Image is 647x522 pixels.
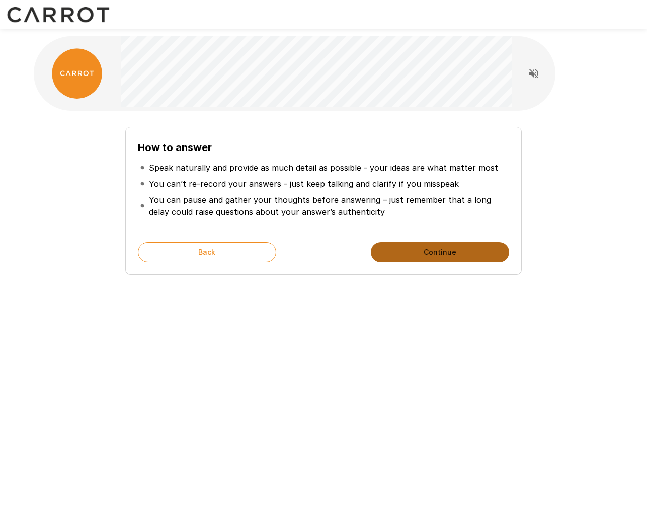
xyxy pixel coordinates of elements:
[371,242,509,262] button: Continue
[149,178,459,190] p: You can’t re-record your answers - just keep talking and clarify if you misspeak
[138,242,276,262] button: Back
[149,194,507,218] p: You can pause and gather your thoughts before answering – just remember that a long delay could r...
[138,141,212,154] b: How to answer
[524,63,544,84] button: Read questions aloud
[149,162,498,174] p: Speak naturally and provide as much detail as possible - your ideas are what matter most
[52,48,102,99] img: carrot_logo.png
